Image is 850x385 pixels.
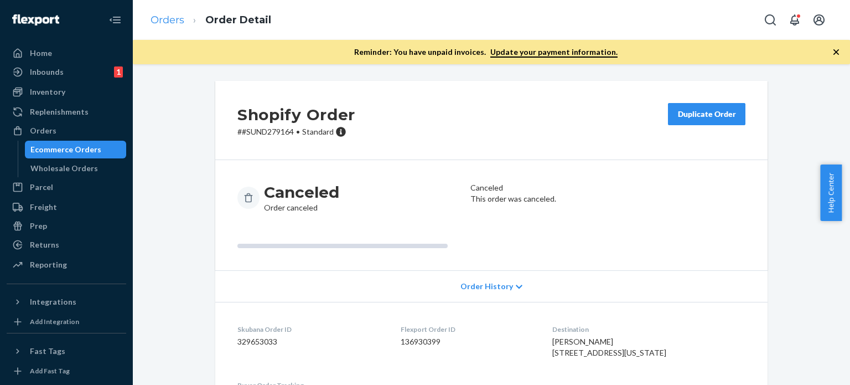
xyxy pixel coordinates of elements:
[7,63,126,81] a: Inbounds1
[460,281,513,292] span: Order History
[470,182,745,193] header: Canceled
[7,122,126,140] a: Orders
[552,337,666,357] span: [PERSON_NAME] [STREET_ADDRESS][US_STATE]
[151,14,184,26] a: Orders
[668,103,745,125] button: Duplicate Order
[25,141,127,158] a: Ecommerce Orders
[7,236,126,254] a: Returns
[7,83,126,101] a: Inventory
[7,178,126,196] a: Parcel
[490,47,618,58] a: Update your payment information.
[401,325,535,334] dt: Flexport Order ID
[30,144,101,155] div: Ecommerce Orders
[296,127,300,136] span: •
[237,126,355,137] p: # #SUND279164
[237,325,383,334] dt: Skubana Order ID
[264,182,339,202] h3: Canceled
[30,66,64,78] div: Inbounds
[759,9,781,31] button: Open Search Box
[30,48,52,59] div: Home
[30,346,65,357] div: Fast Tags
[30,296,76,307] div: Integrations
[7,365,126,378] a: Add Fast Tag
[114,66,123,78] div: 1
[7,44,126,62] a: Home
[7,293,126,311] button: Integrations
[12,14,59,25] img: Flexport logo
[30,366,70,376] div: Add Fast Tag
[30,239,59,250] div: Returns
[7,198,126,216] a: Freight
[30,163,98,174] div: Wholesale Orders
[30,317,79,326] div: Add Integration
[401,336,535,347] dd: 136930399
[7,103,126,121] a: Replenishments
[30,86,65,97] div: Inventory
[30,125,56,136] div: Orders
[30,106,89,117] div: Replenishments
[302,127,334,136] span: Standard
[237,336,383,347] dd: 329653033
[552,325,745,334] dt: Destination
[808,9,830,31] button: Open account menu
[237,103,355,126] h2: Shopify Order
[104,9,126,31] button: Close Navigation
[820,165,842,221] button: Help Center
[205,14,271,26] a: Order Detail
[354,47,618,58] p: Reminder: You have unpaid invoices.
[30,182,53,193] div: Parcel
[25,160,127,177] a: Wholesale Orders
[7,217,126,235] a: Prep
[30,220,47,232] div: Prep
[264,182,339,213] div: Order canceled
[784,9,806,31] button: Open notifications
[7,315,126,328] a: Add Integration
[142,4,280,37] ol: breadcrumbs
[30,202,57,213] div: Freight
[470,193,745,204] p: This order was canceled.
[30,259,67,270] div: Reporting
[7,342,126,360] button: Fast Tags
[677,109,736,120] div: Duplicate Order
[7,256,126,274] a: Reporting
